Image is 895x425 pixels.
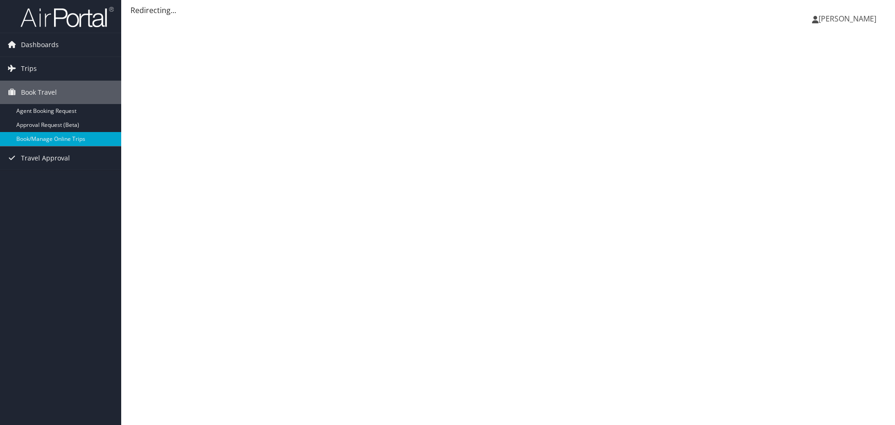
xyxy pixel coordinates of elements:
[21,146,70,170] span: Travel Approval
[21,33,59,56] span: Dashboards
[812,5,886,33] a: [PERSON_NAME]
[21,6,114,28] img: airportal-logo.png
[21,57,37,80] span: Trips
[131,5,886,16] div: Redirecting...
[819,14,876,24] span: [PERSON_NAME]
[21,81,57,104] span: Book Travel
